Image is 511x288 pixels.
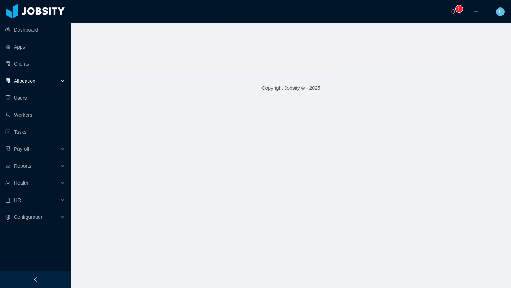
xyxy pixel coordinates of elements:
a: icon: profileTasks [5,125,65,139]
footer: Copyright Jobsity © - 2025 [71,76,511,100]
i: icon: file-protect [5,146,10,151]
a: icon: pie-chartDashboard [5,23,65,37]
a: icon: auditClients [5,57,65,71]
span: HR [14,197,21,203]
a: icon: appstoreApps [5,40,65,54]
i: icon: book [5,198,10,203]
i: icon: line-chart [5,164,10,168]
span: Configuration [14,214,43,220]
sup: 0 [456,5,463,12]
span: Health [14,180,28,186]
a: icon: userWorkers [5,108,65,122]
a: icon: robotUsers [5,91,65,105]
span: Allocation [14,78,35,84]
i: icon: setting [5,215,10,220]
span: L [499,7,502,16]
span: Reports [14,163,31,169]
span: Payroll [14,146,29,152]
i: icon: medicine-box [5,181,10,185]
i: icon: plus [473,9,478,14]
i: icon: bell [451,9,456,14]
i: icon: solution [5,78,10,83]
